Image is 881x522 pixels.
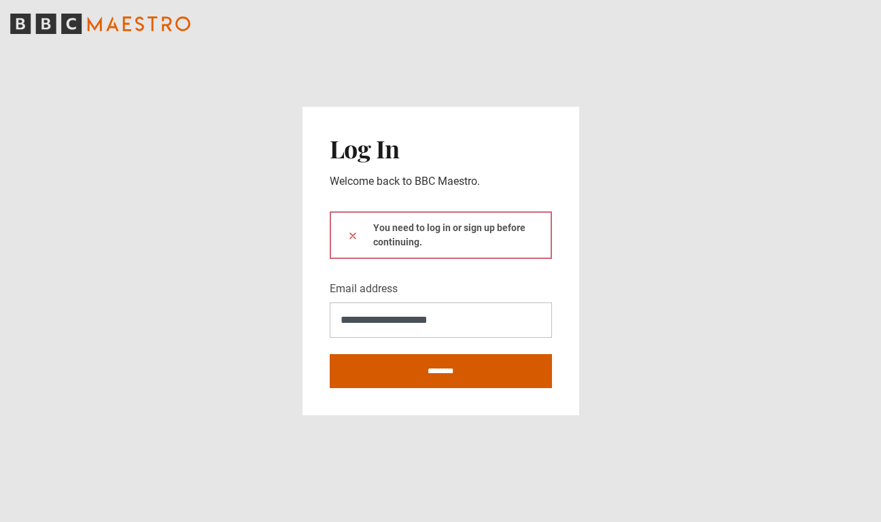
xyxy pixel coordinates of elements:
div: You need to log in or sign up before continuing. [330,211,552,259]
label: Email address [330,281,398,297]
h2: Log In [330,134,552,162]
p: Welcome back to BBC Maestro. [330,173,552,190]
svg: BBC Maestro [10,14,190,34]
